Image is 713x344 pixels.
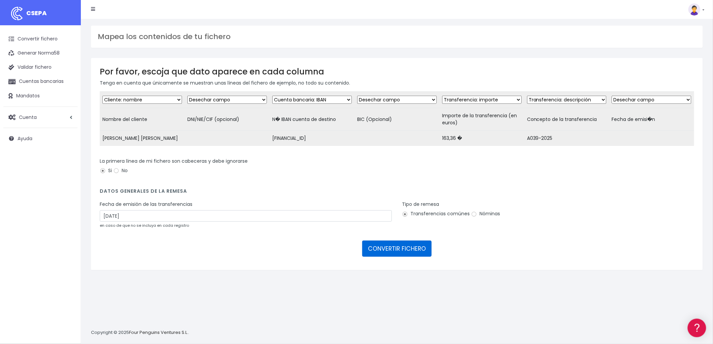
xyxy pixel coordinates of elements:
label: Si [100,167,112,174]
td: N� IBAN cuenta de destino [270,108,354,131]
td: Concepto de la transferencia [524,108,609,131]
label: La primera línea de mi fichero son cabeceras y debe ignorarse [100,158,248,165]
a: Formatos [7,85,128,96]
h3: Mapea los contenidos de tu fichero [98,32,696,41]
p: Tenga en cuenta que únicamente se muestran unas líneas del fichero de ejemplo, no todo su contenido. [100,79,694,87]
td: BIC (Opcional) [354,108,439,131]
span: Ayuda [18,135,32,142]
td: Nombre del cliente [100,108,185,131]
a: Perfiles de empresas [7,117,128,127]
button: Contáctanos [7,180,128,192]
a: API [7,172,128,183]
a: Mandatos [3,89,77,103]
a: Ayuda [3,131,77,146]
td: [FINANCIAL_ID] [270,131,354,146]
a: General [7,145,128,155]
td: 163,36 � [439,131,524,146]
p: Copyright © 2025 . [91,329,189,336]
a: Validar fichero [3,60,77,74]
span: CSEPA [26,9,47,17]
img: logo [8,5,25,22]
img: profile [688,3,701,15]
a: POWERED BY ENCHANT [93,194,130,200]
label: Tipo de remesa [402,201,439,208]
a: Cuentas bancarias [3,74,77,89]
h3: Por favor, escoja que dato aparece en cada columna [100,67,694,76]
label: Transferencias comúnes [402,210,470,217]
div: Convertir ficheros [7,74,128,81]
a: Four Penguins Ventures S.L. [129,329,188,336]
td: [PERSON_NAME] [PERSON_NAME] [100,131,185,146]
label: Nóminas [471,210,500,217]
a: Problemas habituales [7,96,128,106]
label: Fecha de emisión de las transferencias [100,201,192,208]
span: Cuenta [19,114,37,120]
td: Importe de la transferencia (en euros) [439,108,524,131]
label: No [113,167,128,174]
div: Información general [7,47,128,53]
small: en caso de que no se incluya en cada registro [100,223,189,228]
a: Generar Norma58 [3,46,77,60]
div: Facturación [7,134,128,140]
td: Fecha de emisi�n [609,108,694,131]
td: DNI/NIE/CIF (opcional) [185,108,270,131]
h4: Datos generales de la remesa [100,188,694,197]
a: Cuenta [3,110,77,124]
a: Información general [7,57,128,68]
a: Convertir fichero [3,32,77,46]
button: CONVERTIR FICHERO [362,241,432,257]
div: Programadores [7,162,128,168]
a: Videotutoriales [7,106,128,117]
td: A039-2025 [524,131,609,146]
